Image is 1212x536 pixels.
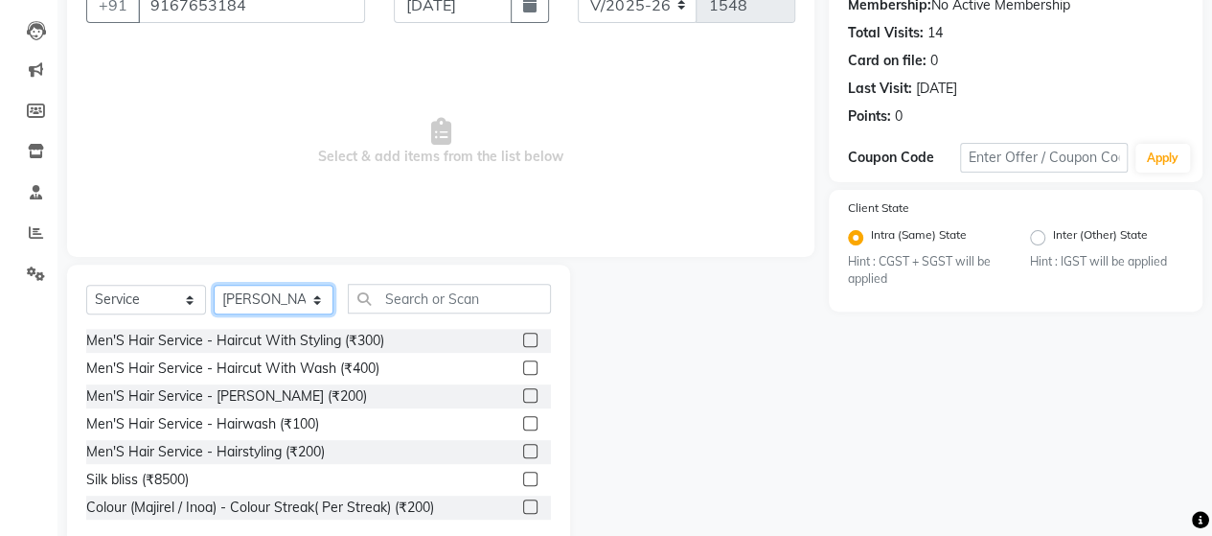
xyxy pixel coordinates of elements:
div: Men'S Hair Service - Haircut With Styling (₹300) [86,331,384,351]
div: 0 [930,51,938,71]
div: Men'S Hair Service - Haircut With Wash (₹400) [86,359,379,379]
label: Intra (Same) State [871,226,967,249]
label: Inter (Other) State [1053,226,1148,249]
small: Hint : CGST + SGST will be applied [848,253,1001,289]
div: Points: [848,106,891,127]
div: Card on file: [848,51,926,71]
div: 14 [927,23,943,43]
div: Colour (Majirel / Inoa) - Colour Streak( Per Streak) (₹200) [86,498,434,518]
div: Men'S Hair Service - Hairwash (₹100) [86,414,319,434]
div: Total Visits: [848,23,924,43]
div: Silk bliss (₹8500) [86,470,189,490]
small: Hint : IGST will be applied [1030,253,1183,270]
div: Men'S Hair Service - Hairstyling (₹200) [86,442,325,462]
div: Last Visit: [848,79,912,99]
div: Coupon Code [848,148,960,168]
input: Enter Offer / Coupon Code [960,143,1128,173]
div: 0 [895,106,903,127]
button: Apply [1135,144,1190,173]
div: Men'S Hair Service - [PERSON_NAME] (₹200) [86,386,367,407]
label: Client State [848,199,909,217]
input: Search or Scan [348,284,551,314]
div: [DATE] [916,79,957,99]
span: Select & add items from the list below [86,46,795,238]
